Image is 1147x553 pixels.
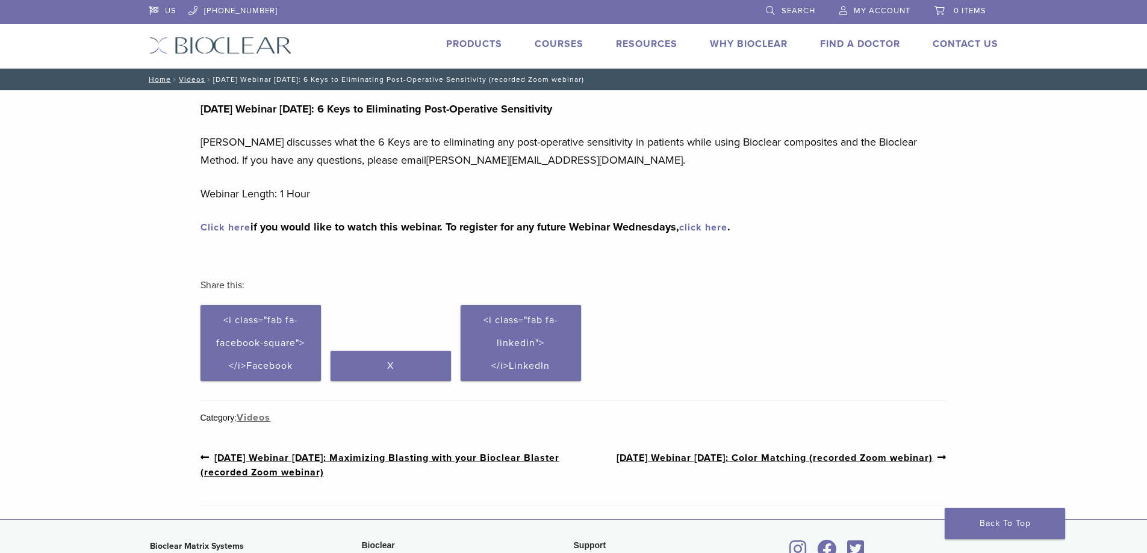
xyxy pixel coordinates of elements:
a: Contact Us [933,38,998,50]
span: / [205,76,213,82]
a: <i class="fab fa-linkedin"></i>LinkedIn [461,305,581,381]
span: Support [574,540,606,550]
a: Click here [200,221,250,233]
span: Bioclear [362,540,395,550]
a: Videos [179,75,205,84]
a: Why Bioclear [710,38,788,50]
strong: [DATE] Webinar [DATE]: 6 Keys to Eliminating Post-Operative Sensitivity [200,102,552,116]
div: Category: [200,410,947,425]
a: Products [446,38,502,50]
a: [DATE] Webinar [DATE]: Maximizing Blasting with your Bioclear Blaster (recorded Zoom webinar) [200,450,574,480]
img: Bioclear [149,37,292,54]
strong: Bioclear Matrix Systems [150,541,244,551]
a: Resources [616,38,677,50]
p: Webinar Length: 1 Hour [200,185,947,203]
a: Find A Doctor [820,38,900,50]
span: <i class="fab fa-facebook-square"></i>Facebook [216,314,305,372]
p: [PERSON_NAME] discusses what the 6 Keys are to eliminating any post-operative sensitivity in pati... [200,133,947,169]
a: [DATE] Webinar [DATE]: Color Matching (recorded Zoom webinar) [617,450,947,465]
span: 0 items [954,6,986,16]
h3: Share this: [200,271,947,300]
span: / [171,76,179,82]
span: X [387,360,394,372]
nav: [DATE] Webinar [DATE]: 6 Keys to Eliminating Post-Operative Sensitivity (recorded Zoom webinar) [140,69,1007,90]
a: Back To Top [945,508,1065,539]
span: My Account [854,6,910,16]
span: Search [782,6,815,16]
nav: Post Navigation [200,425,947,505]
span: <i class="fab fa-linkedin"></i>LinkedIn [483,314,558,372]
strong: if you would like to watch this webinar. To register for any future Webinar Wednesdays, . [200,220,730,233]
a: <i class="fab fa-facebook-square"></i>Facebook [200,305,321,381]
a: X [331,351,451,381]
a: Courses [535,38,583,50]
a: click here [679,221,727,233]
a: Home [145,75,171,84]
a: Videos [237,412,270,424]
